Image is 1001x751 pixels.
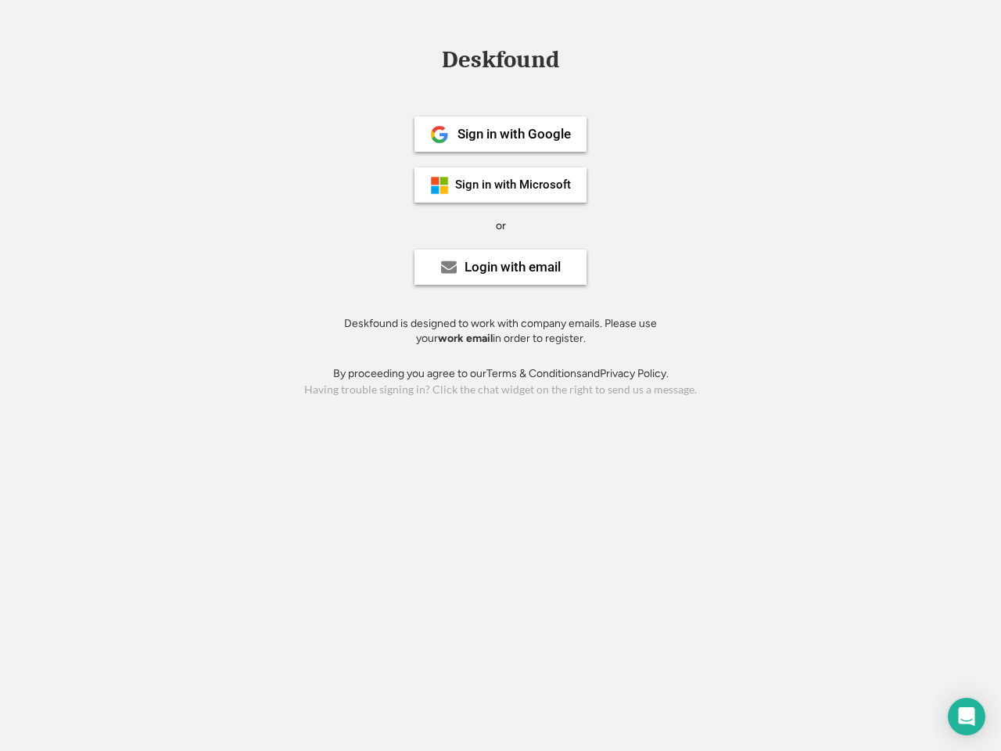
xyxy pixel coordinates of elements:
img: ms-symbollockup_mssymbol_19.png [430,176,449,195]
div: By proceeding you agree to our and [333,366,669,382]
div: Deskfound [434,48,567,72]
div: Login with email [465,261,561,274]
img: 1024px-Google__G__Logo.svg.png [430,125,449,144]
strong: work email [438,332,493,345]
a: Privacy Policy. [600,367,669,380]
div: Sign in with Google [457,128,571,141]
div: or [496,218,506,234]
div: Open Intercom Messenger [948,698,985,735]
div: Deskfound is designed to work with company emails. Please use your in order to register. [325,316,676,347]
a: Terms & Conditions [486,367,582,380]
div: Sign in with Microsoft [455,179,571,191]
